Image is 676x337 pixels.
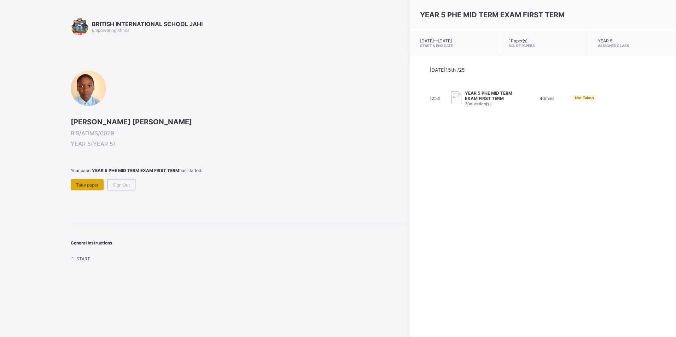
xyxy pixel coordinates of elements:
[509,38,528,43] span: 1 Paper(s)
[113,182,130,188] span: Sign Out
[420,38,452,43] span: [DATE] — [DATE]
[76,256,90,261] span: START
[420,43,487,48] span: Start & End Date
[430,67,465,73] span: [DATE] 15th /25
[76,182,98,188] span: Take paper
[598,38,612,43] span: YEAR 5
[598,43,665,48] span: Assigned Class
[92,20,203,28] span: BRITISH INTERNATIONAL SCHOOL JAHI
[465,90,518,101] span: YEAR 5 PHE MID TERM EXAM FIRST TERM
[71,130,406,137] span: BIS/ADMS/0029
[575,95,594,100] span: Not Taken
[465,101,491,106] span: 30 question(s)
[92,168,179,173] b: YEAR 5 PHE MID TERM EXAM FIRST TERM
[71,168,406,173] span: Your paper has started.
[540,96,554,101] span: 40 mins
[92,28,129,33] span: Empowering Minds
[71,240,112,246] span: General Instructions
[71,140,406,147] span: YEAR 5 ( YEAR 5 )
[509,43,576,48] span: No. of Papers
[451,91,461,105] img: take_paper.cd97e1aca70de81545fe8e300f84619e.svg
[430,96,441,101] span: 12:50
[71,118,406,126] span: [PERSON_NAME] [PERSON_NAME]
[420,11,565,19] span: YEAR 5 PHE MID TERM EXAM FIRST TERM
